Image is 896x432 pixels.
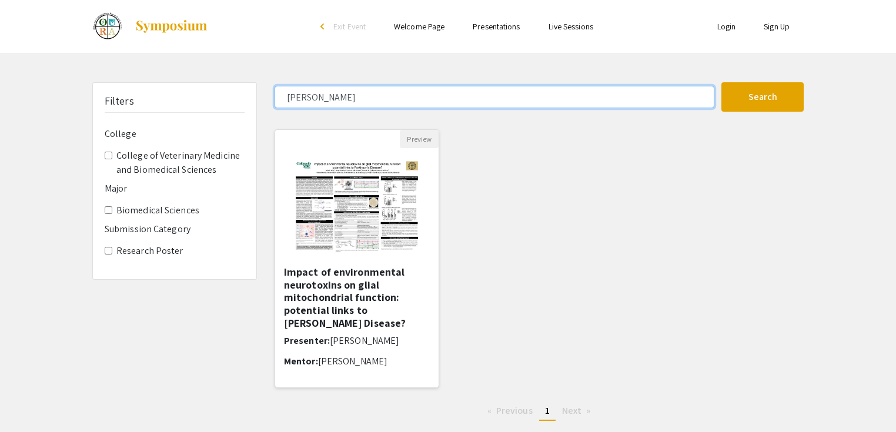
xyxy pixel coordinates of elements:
[473,21,520,32] a: Presentations
[135,19,208,34] img: Symposium by ForagerOne
[92,12,123,41] img: Celebrate Undergraduate Research and Creativity CURC 2022
[116,203,199,217] label: Biomedical Sciences
[116,244,183,258] label: Research Poster
[764,21,790,32] a: Sign Up
[275,86,714,108] input: Search Keyword(s) Or Author(s)
[282,148,431,266] img: <p><span style="color: black;">Impact of environmental neurotoxins on glial mitochondrial functio...
[562,404,581,417] span: Next
[721,82,804,112] button: Search
[318,355,387,367] span: [PERSON_NAME]
[92,12,208,41] a: Celebrate Undergraduate Research and Creativity CURC 2022
[275,129,439,388] div: Open Presentation <p><span style="color: black;">Impact of environmental neurotoxins on glial mit...
[496,404,533,417] span: Previous
[275,402,804,421] ul: Pagination
[116,149,245,177] label: College of Veterinary Medicine and Biomedical Sciences
[330,334,399,347] span: [PERSON_NAME]
[549,21,593,32] a: Live Sessions
[717,21,736,32] a: Login
[105,183,245,194] h6: Major
[320,23,327,30] div: arrow_back_ios
[9,379,50,423] iframe: Chat
[545,404,550,417] span: 1
[284,335,430,346] h6: Presenter:
[333,21,366,32] span: Exit Event
[394,21,444,32] a: Welcome Page
[105,223,245,235] h6: Submission Category
[105,128,245,139] h6: College
[284,355,318,367] span: Mentor:
[105,95,134,108] h5: Filters
[284,266,430,329] h5: Impact of environmental neurotoxins on glial mitochondrial function: potential links to [PERSON_N...
[400,130,439,148] button: Preview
